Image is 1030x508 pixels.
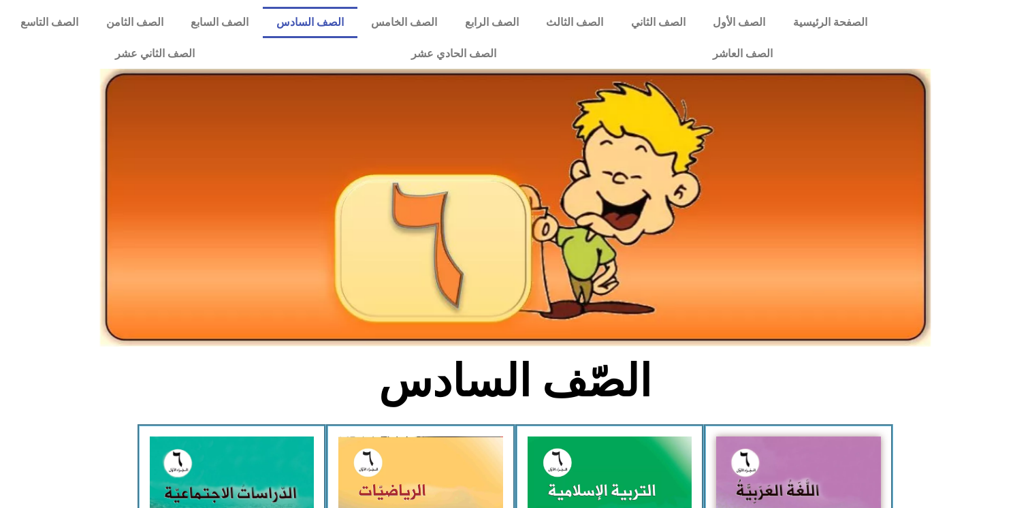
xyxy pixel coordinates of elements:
[699,7,779,38] a: الصف الأول
[7,7,93,38] a: الصف التاسع
[532,7,617,38] a: الصف الثالث
[451,7,533,38] a: الصف الرابع
[7,38,303,69] a: الصف الثاني عشر
[357,7,451,38] a: الصف الخامس
[177,7,263,38] a: الصف السابع
[617,7,700,38] a: الصف الثاني
[303,38,605,69] a: الصف الحادي عشر
[605,38,881,69] a: الصف العاشر
[93,7,178,38] a: الصف الثامن
[779,7,882,38] a: الصفحة الرئيسية
[290,355,740,408] h2: الصّف السادس
[263,7,358,38] a: الصف السادس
